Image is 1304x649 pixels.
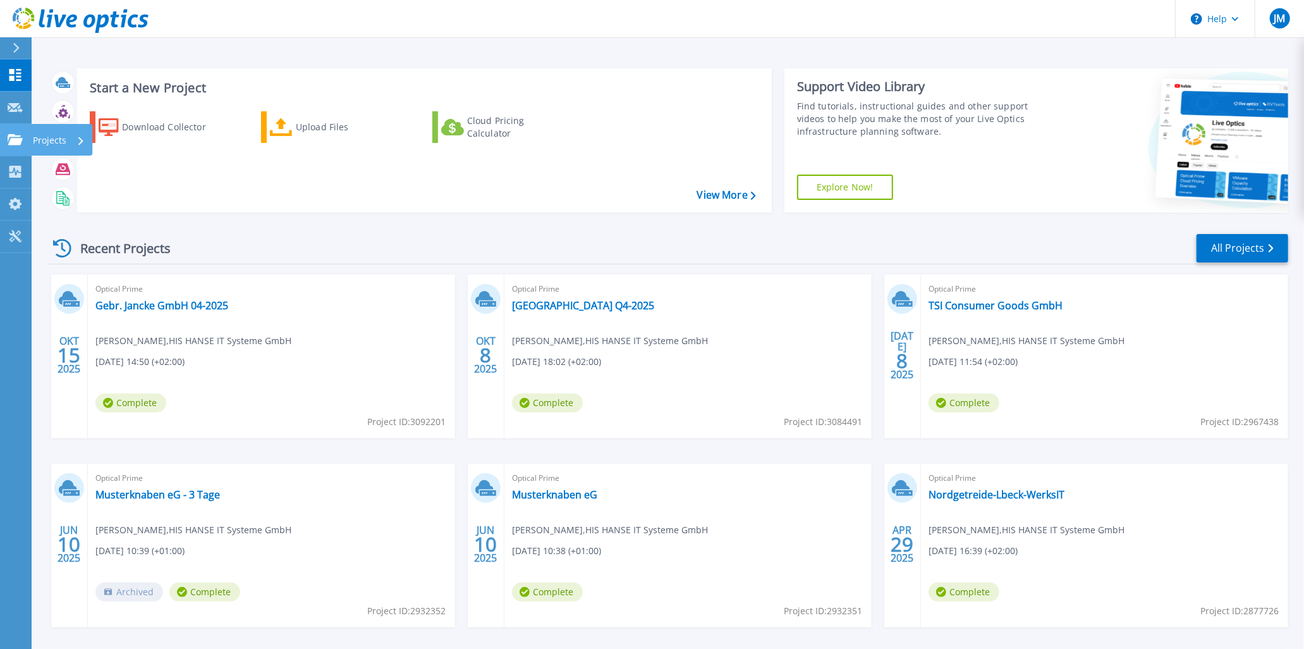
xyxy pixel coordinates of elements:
[261,111,402,143] a: Upload Files
[512,544,601,558] span: [DATE] 10:38 (+01:00)
[95,488,220,501] a: Musterknaben eG - 3 Tage
[473,521,497,567] div: JUN 2025
[467,114,568,140] div: Cloud Pricing Calculator
[473,332,497,378] div: OKT 2025
[1274,13,1285,23] span: JM
[169,583,240,602] span: Complete
[58,539,80,550] span: 10
[122,114,223,140] div: Download Collector
[432,111,573,143] a: Cloud Pricing Calculator
[929,334,1124,348] span: [PERSON_NAME] , HIS HANSE IT Systeme GmbH
[697,189,756,201] a: View More
[929,488,1064,501] a: Nordgetreide-Lbeck-WerksIT
[367,604,446,618] span: Project ID: 2932352
[896,355,908,366] span: 8
[95,544,185,558] span: [DATE] 10:39 (+01:00)
[49,233,188,264] div: Recent Projects
[512,334,708,348] span: [PERSON_NAME] , HIS HANSE IT Systeme GmbH
[1200,604,1279,618] span: Project ID: 2877726
[90,81,755,95] h3: Start a New Project
[929,583,999,602] span: Complete
[367,415,446,429] span: Project ID: 3092201
[95,523,291,537] span: [PERSON_NAME] , HIS HANSE IT Systeme GmbH
[95,393,166,412] span: Complete
[1197,234,1288,263] a: All Projects
[929,355,1018,369] span: [DATE] 11:54 (+02:00)
[929,523,1124,537] span: [PERSON_NAME] , HIS HANSE IT Systeme GmbH
[57,521,81,567] div: JUN 2025
[512,393,583,412] span: Complete
[929,282,1281,296] span: Optical Prime
[797,175,893,200] a: Explore Now!
[797,78,1055,95] div: Support Video Library
[784,415,862,429] span: Project ID: 3084491
[929,471,1281,485] span: Optical Prime
[1200,415,1279,429] span: Project ID: 2967438
[929,299,1063,312] a: TSI Consumer Goods GmbH
[890,521,914,567] div: APR 2025
[95,299,228,312] a: Gebr. Jancke GmbH 04-2025
[929,544,1018,558] span: [DATE] 16:39 (+02:00)
[95,282,448,296] span: Optical Prime
[512,282,864,296] span: Optical Prime
[90,111,231,143] a: Download Collector
[512,488,597,501] a: Musterknaben eG
[57,332,81,378] div: OKT 2025
[58,350,80,361] span: 15
[929,393,999,412] span: Complete
[95,355,185,369] span: [DATE] 14:50 (+02:00)
[512,583,583,602] span: Complete
[95,334,291,348] span: [PERSON_NAME] , HIS HANSE IT Systeme GmbH
[512,355,601,369] span: [DATE] 18:02 (+02:00)
[512,471,864,485] span: Optical Prime
[512,299,654,312] a: [GEOGRAPHIC_DATA] Q4-2025
[891,539,913,550] span: 29
[296,114,397,140] div: Upload Files
[95,583,163,602] span: Archived
[474,539,497,550] span: 10
[480,350,491,361] span: 8
[512,523,708,537] span: [PERSON_NAME] , HIS HANSE IT Systeme GmbH
[33,124,66,157] p: Projects
[797,100,1055,138] div: Find tutorials, instructional guides and other support videos to help you make the most of your L...
[784,604,862,618] span: Project ID: 2932351
[95,471,448,485] span: Optical Prime
[890,332,914,378] div: [DATE] 2025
